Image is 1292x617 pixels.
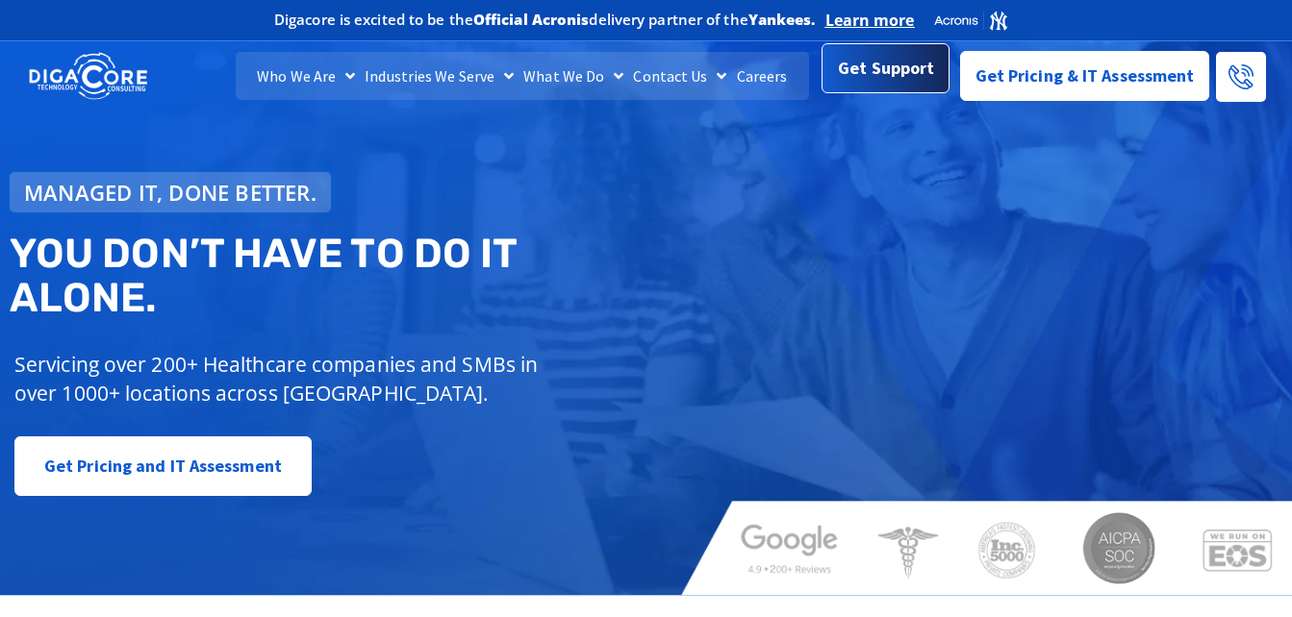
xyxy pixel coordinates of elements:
[825,11,915,30] a: Learn more
[933,10,1008,32] img: Acronis
[252,52,360,100] a: Who We Are
[24,182,317,203] span: Managed IT, done better.
[960,51,1210,101] a: Get Pricing & IT Assessment
[10,232,660,320] h2: You don’t have to do IT alone.
[628,52,731,100] a: Contact Us
[44,447,282,485] span: Get Pricing and IT Assessment
[519,52,628,100] a: What We Do
[360,52,519,100] a: Industries We Serve
[10,172,331,212] a: Managed IT, done better.
[838,49,934,87] span: Get Support
[29,51,147,102] img: DigaCore Technology Consulting
[822,43,950,93] a: Get Support
[732,52,793,100] a: Careers
[274,12,816,27] h2: Digacore is excited to be the delivery partner of the
[748,10,816,29] b: Yankees.
[975,57,1195,95] span: Get Pricing & IT Assessment
[14,350,544,407] p: Servicing over 200+ Healthcare companies and SMBs in over 1000+ locations across [GEOGRAPHIC_DATA].
[14,436,312,496] a: Get Pricing and IT Assessment
[473,10,590,29] b: Official Acronis
[236,52,809,100] nav: Menu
